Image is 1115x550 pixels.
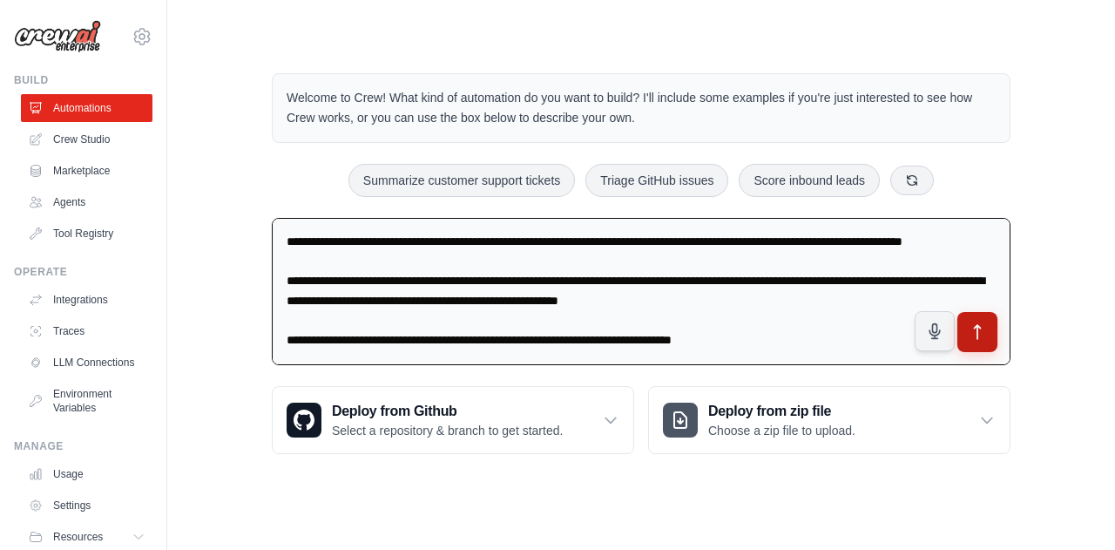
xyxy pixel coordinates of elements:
a: Integrations [21,286,152,314]
a: Crew Studio [21,126,152,153]
a: Usage [21,460,152,488]
a: Traces [21,317,152,345]
a: Tool Registry [21,220,152,248]
h3: Deploy from Github [332,401,563,422]
button: Summarize customer support tickets [348,164,575,197]
a: Automations [21,94,152,122]
div: Operate [14,265,152,279]
img: Logo [14,20,101,53]
p: Welcome to Crew! What kind of automation do you want to build? I'll include some examples if you'... [287,88,996,128]
button: Triage GitHub issues [585,164,728,197]
a: LLM Connections [21,349,152,377]
span: Resources [53,530,103,544]
iframe: Chat Widget [1028,466,1115,550]
a: Marketplace [21,157,152,185]
a: Agents [21,188,152,216]
div: Manage [14,439,152,453]
div: Build [14,73,152,87]
a: Settings [21,492,152,519]
p: Choose a zip file to upload. [708,422,855,439]
h3: Deploy from zip file [708,401,855,422]
a: Environment Variables [21,380,152,422]
button: Score inbound leads [739,164,880,197]
p: Select a repository & branch to get started. [332,422,563,439]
